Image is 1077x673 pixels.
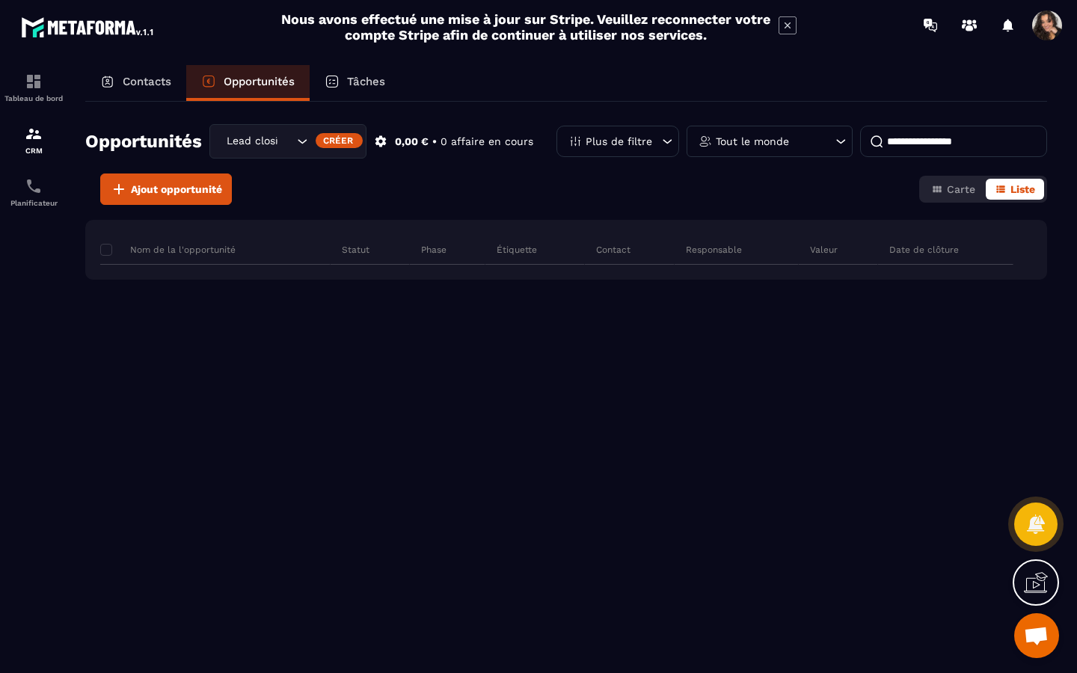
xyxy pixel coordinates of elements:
[4,61,64,114] a: formationformationTableau de bord
[280,11,771,43] h2: Nous avons effectué une mise à jour sur Stripe. Veuillez reconnecter votre compte Stripe afin de ...
[1014,613,1059,658] a: Ouvrir le chat
[278,133,293,150] input: Search for option
[441,135,533,149] p: 0 affaire en cours
[596,244,630,256] p: Contact
[100,244,236,256] p: Nom de la l'opportunité
[85,126,202,156] h2: Opportunités
[686,244,742,256] p: Responsable
[21,13,156,40] img: logo
[316,133,363,148] div: Créer
[889,244,959,256] p: Date de clôture
[716,136,789,147] p: Tout le monde
[223,133,278,150] span: Lead closing
[4,94,64,102] p: Tableau de bord
[497,244,537,256] p: Étiquette
[947,183,975,195] span: Carte
[586,136,652,147] p: Plus de filtre
[810,244,838,256] p: Valeur
[421,244,447,256] p: Phase
[986,179,1044,200] button: Liste
[131,182,222,197] span: Ajout opportunité
[922,179,984,200] button: Carte
[224,75,295,88] p: Opportunités
[432,135,437,149] p: •
[25,73,43,90] img: formation
[4,166,64,218] a: schedulerschedulerPlanificateur
[85,65,186,101] a: Contacts
[395,135,429,149] p: 0,00 €
[4,114,64,166] a: formationformationCRM
[342,244,369,256] p: Statut
[209,124,366,159] div: Search for option
[4,199,64,207] p: Planificateur
[25,125,43,143] img: formation
[347,75,385,88] p: Tâches
[123,75,171,88] p: Contacts
[100,173,232,205] button: Ajout opportunité
[186,65,310,101] a: Opportunités
[310,65,400,101] a: Tâches
[4,147,64,155] p: CRM
[1010,183,1035,195] span: Liste
[25,177,43,195] img: scheduler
